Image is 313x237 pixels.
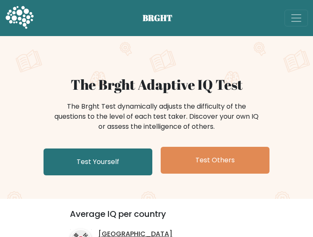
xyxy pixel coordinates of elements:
[52,102,261,132] div: The Brght Test dynamically adjusts the difficulty of the questions to the level of each test take...
[70,209,243,226] h3: Average IQ per country
[161,147,269,174] a: Test Others
[5,76,308,93] h1: The Brght Adaptive IQ Test
[44,148,152,175] a: Test Yourself
[285,10,308,26] button: Toggle navigation
[143,12,183,24] span: BRGHT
